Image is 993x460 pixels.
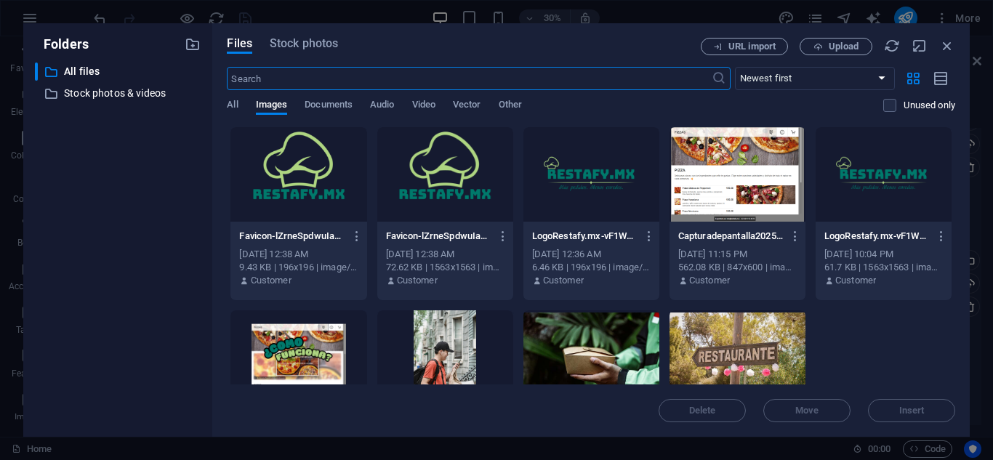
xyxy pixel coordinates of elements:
i: Close [939,38,955,54]
i: Minimize [912,38,928,54]
div: 72.62 KB | 1563x1563 | image/png [386,261,504,274]
span: Stock photos [270,35,338,52]
p: LogoRestafy.mx-vF1WDmwPkDG-2x7g2GN8OQ-eE1CxIUs5cIB9k9G3moXuQ.png [532,230,638,243]
p: Customer [397,274,438,287]
input: Search [227,67,711,90]
div: [DATE] 12:38 AM [239,248,358,261]
span: URL import [728,42,776,51]
p: Customer [835,274,876,287]
span: Images [256,96,288,116]
p: Stock photos & videos [64,85,174,102]
p: Favicon-lZrneSpdwuIaAm1st7ofuw-VBhSekTSCECvx4_xL-QkUg.png [239,230,345,243]
i: Create new folder [185,36,201,52]
span: All [227,96,238,116]
div: 562.08 KB | 847x600 | image/png [678,261,797,274]
span: Upload [829,42,859,51]
p: Customer [251,274,292,287]
div: ​ [35,62,38,81]
i: Reload [884,38,900,54]
div: 61.7 KB | 1563x1563 | image/png [824,261,943,274]
p: LogoRestafy.mx-vF1WDmwPkDG-2x7g2GN8OQ.png [824,230,930,243]
span: Vector [453,96,481,116]
div: [DATE] 12:36 AM [532,248,651,261]
span: Files [227,35,252,52]
span: Audio [370,96,394,116]
p: Displays only files that are not in use on the website. Files added during this session can still... [904,99,955,112]
button: URL import [701,38,788,55]
div: Stock photos & videos [35,84,201,102]
span: Other [499,96,522,116]
div: 9.43 KB | 196x196 | image/png [239,261,358,274]
div: [DATE] 10:04 PM [824,248,943,261]
p: Favicon-lZrneSpdwuIaAm1st7ofuw.png [386,230,491,243]
span: Video [412,96,435,116]
p: All files [64,63,174,80]
button: Upload [800,38,872,55]
p: Customer [689,274,730,287]
div: 6.46 KB | 196x196 | image/png [532,261,651,274]
span: Documents [305,96,353,116]
div: [DATE] 12:38 AM [386,248,504,261]
p: Folders [35,35,89,54]
div: [DATE] 11:15 PM [678,248,797,261]
p: Capturadepantalla2025-10-01131840-EWLP0IzlE18Gm-br1aYXtA.png [678,230,784,243]
p: Customer [543,274,584,287]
